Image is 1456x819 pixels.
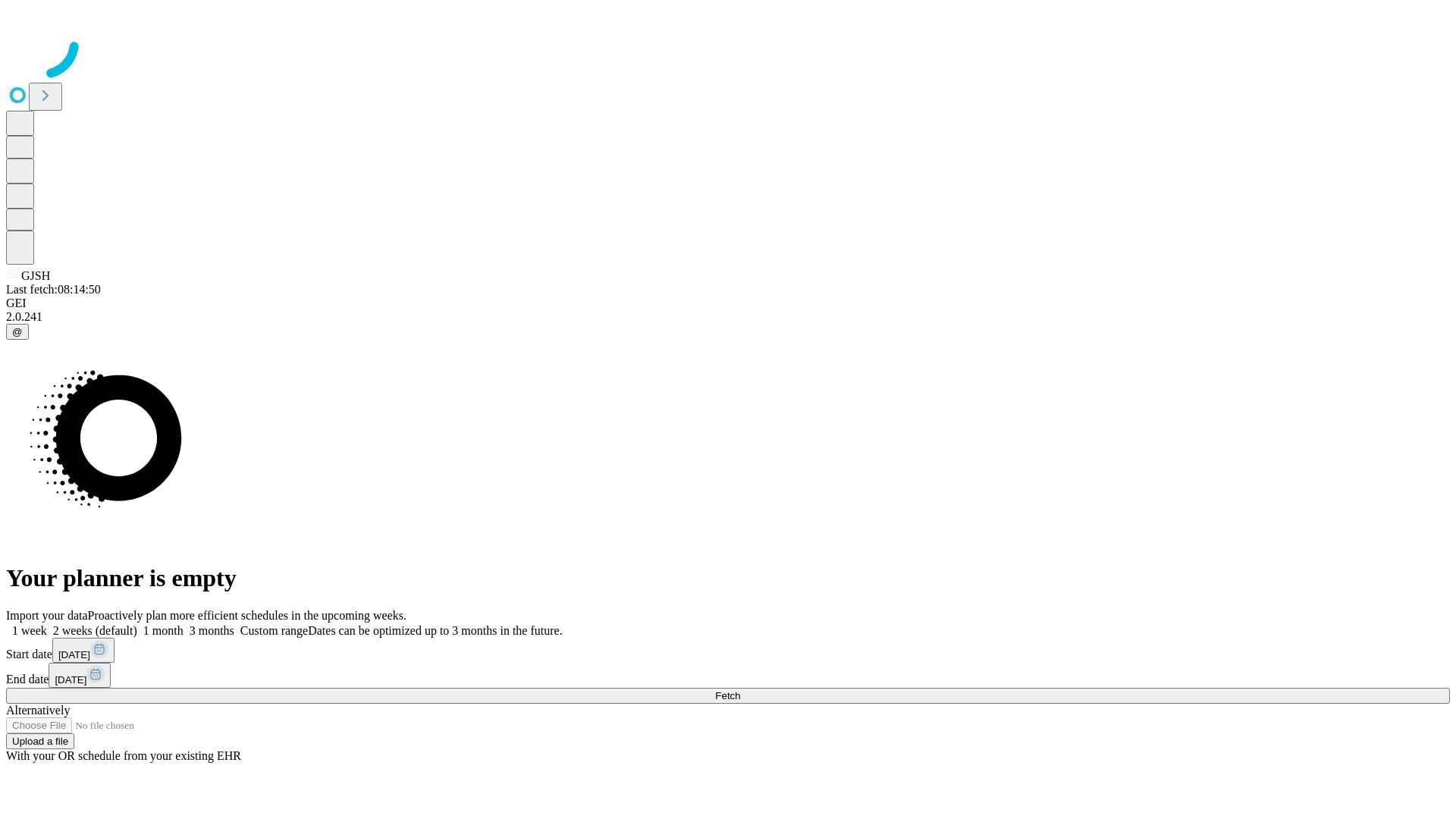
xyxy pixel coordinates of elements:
[6,733,74,749] button: Upload a file
[240,624,308,637] span: Custom range
[6,609,88,622] span: Import your data
[49,663,111,688] button: [DATE]
[6,704,70,717] span: Alternatively
[88,609,406,622] span: Proactively plan more efficient schedules in the upcoming weeks.
[190,624,234,637] span: 3 months
[6,310,1450,324] div: 2.0.241
[53,624,137,637] span: 2 weeks (default)
[6,297,1450,310] div: GEI
[12,624,47,637] span: 1 week
[6,663,1450,688] div: End date
[6,564,1450,592] h1: Your planner is empty
[12,326,23,337] span: @
[308,624,562,637] span: Dates can be optimized up to 3 months in the future.
[6,749,241,762] span: With your OR schedule from your existing EHR
[6,283,101,296] span: Last fetch: 08:14:50
[52,638,115,663] button: [DATE]
[143,624,184,637] span: 1 month
[55,674,86,686] span: [DATE]
[58,649,90,661] span: [DATE]
[21,269,50,282] span: GJSH
[6,638,1450,663] div: Start date
[6,688,1450,704] button: Fetch
[715,690,740,701] span: Fetch
[6,324,29,340] button: @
